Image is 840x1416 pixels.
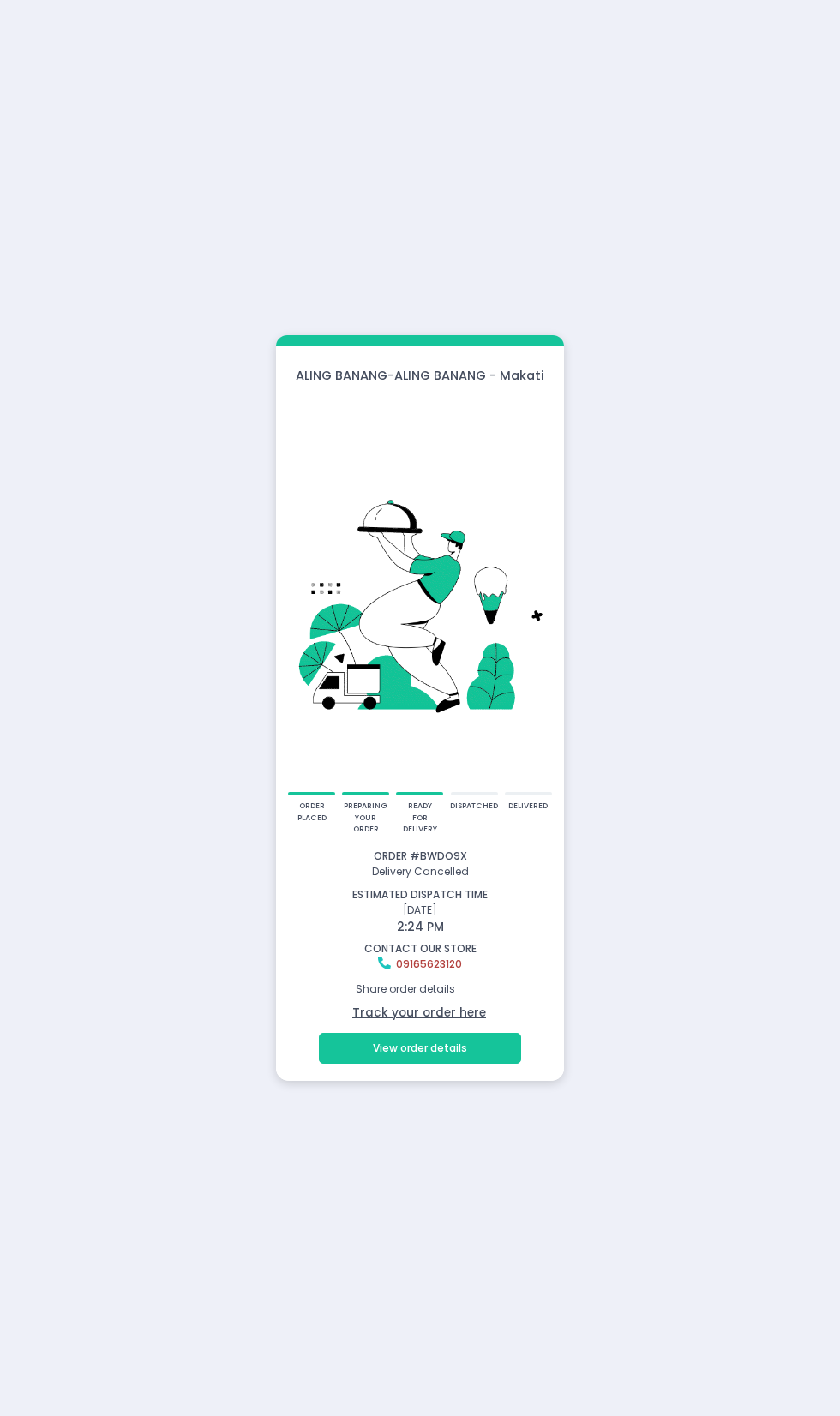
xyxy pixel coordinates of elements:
[397,918,444,935] span: 2:24 PM
[291,396,549,793] img: talkie
[279,975,561,1005] div: Share order details
[268,887,573,936] div: [DATE]
[279,887,561,903] div: estimated dispatch time
[450,801,498,813] div: dispatched
[276,367,564,386] div: ALING BANANG - ALING BANANG - Makati
[396,957,462,971] a: 09165623120
[344,801,387,836] div: preparing your order
[293,801,330,824] div: order placed
[319,1033,520,1064] button: View order details
[352,1005,486,1021] a: Track your order here
[279,849,561,864] div: Order # BWDO9X
[279,941,561,957] div: contact our store
[401,801,438,836] div: ready for delivery
[279,864,561,879] div: Delivery Cancelled
[508,801,548,813] div: delivered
